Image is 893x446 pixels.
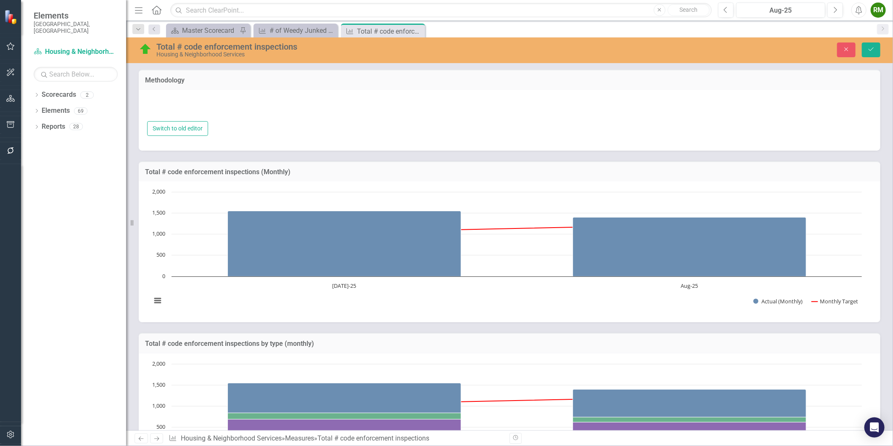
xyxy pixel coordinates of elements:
[162,272,165,280] text: 0
[228,413,461,419] path: Jul-25, 148. Vehicles.
[761,297,803,305] text: Actual (Monthly)
[228,383,806,417] g: Housing, series 1 of 5. Bar series with 2 bars.
[152,188,165,195] text: 2,000
[668,4,710,16] button: Search
[156,423,165,430] text: 500
[168,25,238,36] a: Master Scorecard
[42,106,70,116] a: Elements
[332,282,356,289] text: [DATE]-25
[74,107,87,114] div: 69
[285,434,314,442] a: Measures
[152,230,165,237] text: 1,000
[169,434,503,443] div: » »
[147,121,208,136] button: Switch to old editor
[151,295,163,307] button: View chart menu, Chart
[156,251,165,258] text: 500
[679,6,697,13] span: Search
[34,67,118,82] input: Search Below...
[170,3,712,18] input: Search ClearPoint...
[269,25,336,36] div: # of Weedy Junked Lot Inspections
[147,188,866,314] svg: Interactive chart
[228,211,461,277] path: Jul-25, 1,543. Actual (Monthly).
[573,218,806,277] path: Aug-25, 1,401. Actual (Monthly).
[812,298,859,305] button: Show Monthly Target
[573,389,806,417] path: Aug-25, 660. Housing.
[256,25,336,36] a: # of Weedy Junked Lot Inspections
[34,21,118,35] small: [GEOGRAPHIC_DATA], [GEOGRAPHIC_DATA]
[357,26,423,37] div: Total # code enforcement inspections
[152,209,165,216] text: 1,500
[145,168,874,176] h3: Total # code enforcement inspections (Monthly)
[156,51,557,58] div: Housing & Neighborhood Services
[736,3,825,18] button: Aug-25
[145,77,874,84] h3: Methodology
[228,211,806,277] g: Actual (Monthly), series 1 of 2. Bar series with 2 bars.
[182,25,238,36] div: Master Scorecard
[34,47,118,57] a: Housing & Neighborhood Services
[864,417,885,438] div: Open Intercom Messenger
[871,3,886,18] button: RM
[139,42,152,56] img: On Target
[152,402,165,409] text: 1,000
[42,90,76,100] a: Scorecards
[317,434,429,442] div: Total # code enforcement inspections
[739,5,822,16] div: Aug-25
[42,122,65,132] a: Reports
[80,91,94,98] div: 2
[69,123,83,130] div: 28
[156,42,557,51] div: Total # code enforcement inspections
[181,434,282,442] a: Housing & Neighborhood Services
[145,340,874,348] h3: Total # code enforcement inspections by type (monthly)
[228,383,461,413] path: Jul-25, 706. Housing.
[34,11,118,21] span: Elements
[152,360,165,367] text: 2,000
[573,417,806,422] path: Aug-25, 117. Vehicles.
[4,10,19,24] img: ClearPoint Strategy
[152,381,165,388] text: 1,500
[681,282,698,289] text: Aug-25
[147,188,872,314] div: Chart. Highcharts interactive chart.
[820,297,859,305] text: Monthly Target
[228,413,806,422] g: Vehicles, series 2 of 5. Bar series with 2 bars.
[753,298,803,305] button: Show Actual (Monthly)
